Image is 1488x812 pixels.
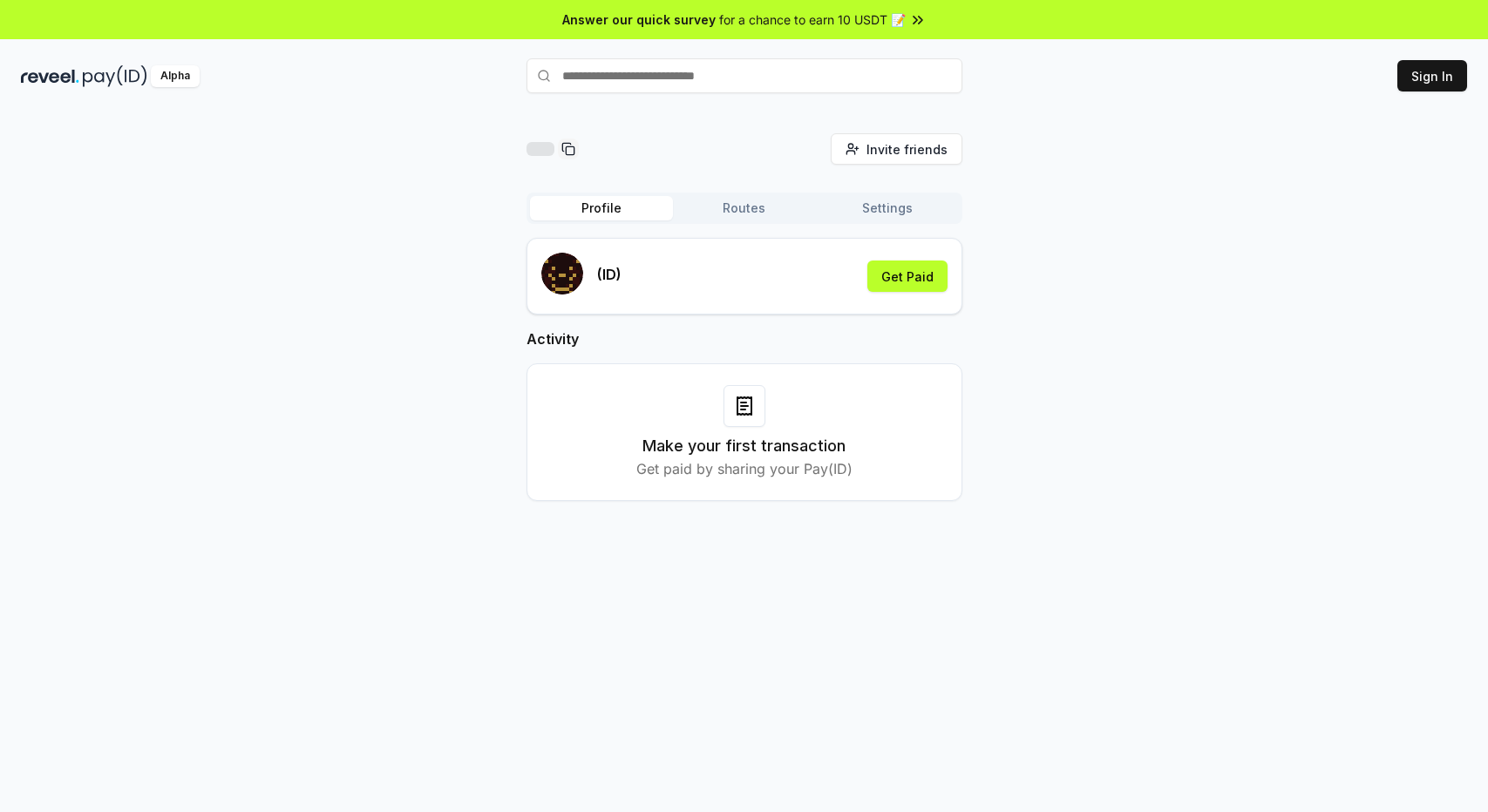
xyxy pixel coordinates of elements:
p: (ID) [597,264,622,285]
span: for a chance to earn 10 USDT 📝 [719,10,906,29]
button: Routes [673,196,816,220]
button: Profile [530,196,673,220]
img: pay_id [83,65,147,87]
button: Sign In [1397,60,1467,91]
span: Invite friends [866,140,948,159]
h3: Make your first transaction [642,434,846,458]
span: Answer our quick survey [562,10,716,29]
button: Get Paid [867,261,948,292]
div: Alpha [151,65,200,87]
img: reveel_dark [21,65,79,87]
button: Invite friends [831,133,962,165]
h2: Activity [527,328,962,349]
p: Get paid by sharing your Pay(ID) [636,458,853,479]
button: Settings [816,196,959,220]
